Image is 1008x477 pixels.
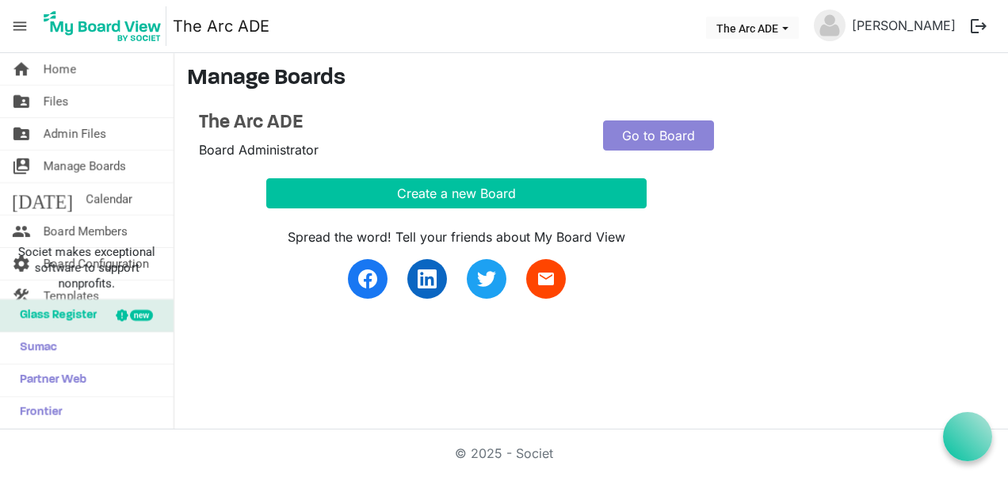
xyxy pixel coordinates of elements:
span: people [12,216,31,247]
a: email [526,259,566,299]
a: © 2025 - Societ [455,445,553,461]
span: [DATE] [12,183,73,215]
img: My Board View Logo [39,6,166,46]
span: home [12,53,31,85]
span: email [536,269,556,288]
span: menu [5,11,35,41]
img: twitter.svg [477,269,496,288]
span: Board Members [44,216,128,247]
a: The Arc ADE [173,10,269,42]
span: Admin Files [44,118,106,150]
img: no-profile-picture.svg [814,10,846,41]
span: Societ makes exceptional software to support nonprofits. [7,244,166,292]
button: logout [962,10,995,43]
button: The Arc ADE dropdownbutton [706,17,799,39]
div: Spread the word! Tell your friends about My Board View [266,227,647,246]
span: Sumac [12,332,57,364]
span: Frontier [12,397,63,429]
span: Home [44,53,76,85]
span: Manage Boards [44,151,126,182]
span: folder_shared [12,86,31,117]
h3: Manage Boards [187,66,995,93]
span: switch_account [12,151,31,182]
img: facebook.svg [358,269,377,288]
span: folder_shared [12,118,31,150]
span: Files [44,86,69,117]
span: Calendar [86,183,132,215]
button: Create a new Board [266,178,647,208]
span: Glass Register [12,300,97,331]
span: Partner Web [12,364,86,396]
div: new [130,310,153,321]
a: My Board View Logo [39,6,173,46]
a: Go to Board [603,120,714,151]
a: The Arc ADE [199,112,579,135]
img: linkedin.svg [418,269,437,288]
a: [PERSON_NAME] [846,10,962,41]
span: Board Administrator [199,142,319,158]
